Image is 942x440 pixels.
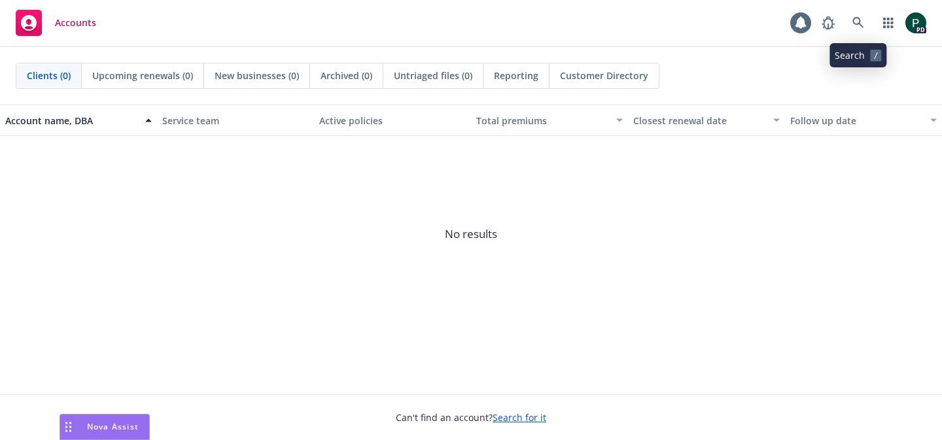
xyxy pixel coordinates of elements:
[5,114,137,127] div: Account name, DBA
[87,421,139,432] span: Nova Assist
[628,105,785,136] button: Closest renewal date
[27,69,71,82] span: Clients (0)
[396,411,546,424] span: Can't find an account?
[875,10,901,36] a: Switch app
[494,69,538,82] span: Reporting
[60,414,150,440] button: Nova Assist
[314,105,471,136] button: Active policies
[319,114,466,127] div: Active policies
[471,105,628,136] button: Total premiums
[92,69,193,82] span: Upcoming renewals (0)
[493,411,546,424] a: Search for it
[815,10,841,36] a: Report a Bug
[215,69,299,82] span: New businesses (0)
[394,69,472,82] span: Untriaged files (0)
[790,114,922,127] div: Follow up date
[560,69,648,82] span: Customer Directory
[633,114,765,127] div: Closest renewal date
[10,5,101,41] a: Accounts
[162,114,309,127] div: Service team
[785,105,942,136] button: Follow up date
[476,114,608,127] div: Total premiums
[60,415,77,439] div: Drag to move
[905,12,926,33] img: photo
[321,69,372,82] span: Archived (0)
[845,10,871,36] a: Search
[55,18,96,28] span: Accounts
[157,105,314,136] button: Service team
